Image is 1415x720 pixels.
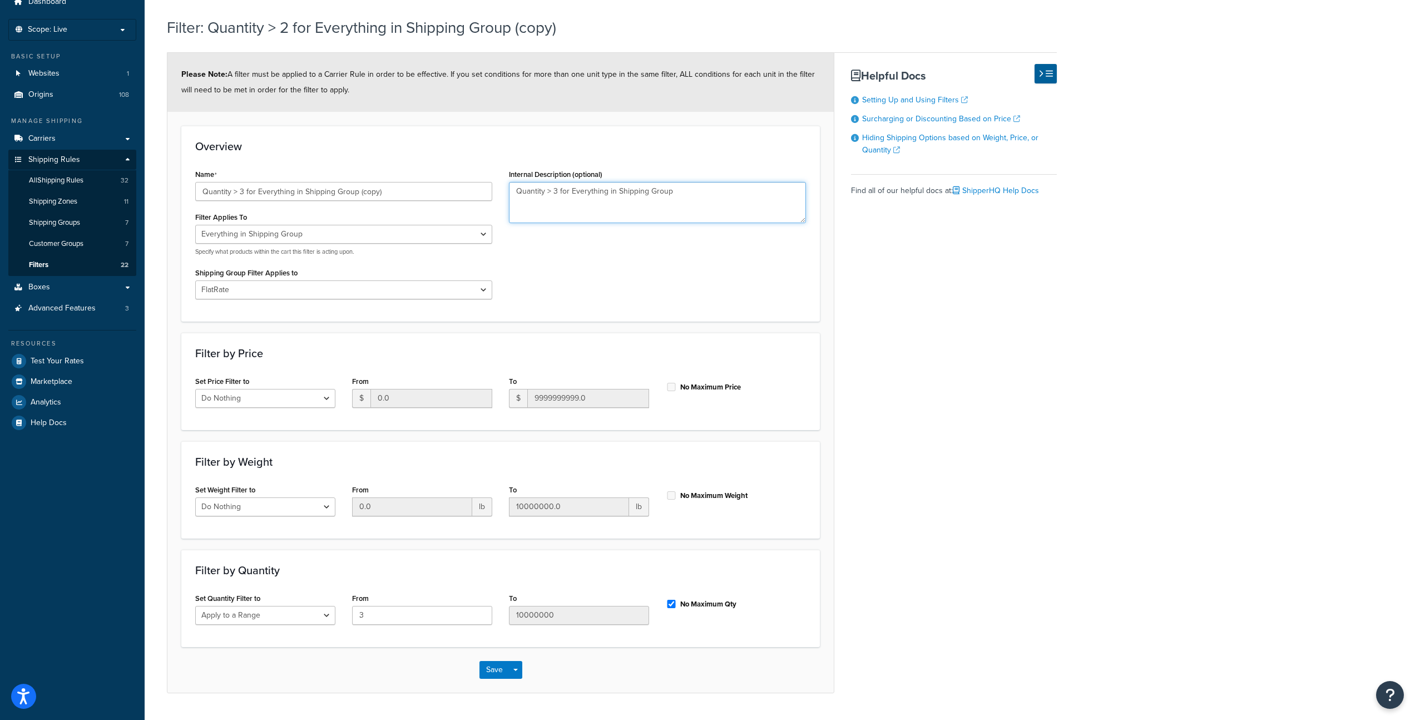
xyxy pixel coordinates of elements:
[8,372,136,392] a: Marketplace
[8,255,136,275] li: Filters
[195,594,260,603] label: Set Quantity Filter to
[8,85,136,105] li: Origins
[31,377,72,387] span: Marketplace
[31,398,61,407] span: Analytics
[8,213,136,233] li: Shipping Groups
[8,129,136,149] a: Carriers
[8,63,136,84] a: Websites1
[8,351,136,371] a: Test Your Rates
[629,497,649,516] span: lb
[127,69,129,78] span: 1
[862,94,968,106] a: Setting Up and Using Filters
[8,191,136,212] li: Shipping Zones
[1035,64,1057,83] button: Hide Help Docs
[8,255,136,275] a: Filters22
[8,150,136,277] li: Shipping Rules
[124,197,128,206] span: 11
[8,339,136,348] div: Resources
[352,377,369,386] label: From
[8,52,136,61] div: Basic Setup
[8,116,136,126] div: Manage Shipping
[8,191,136,212] a: Shipping Zones11
[121,176,128,185] span: 32
[8,63,136,84] li: Websites
[8,213,136,233] a: Shipping Groups7
[195,377,249,386] label: Set Price Filter to
[509,182,806,223] textarea: Quantity > 3 for Everything in Shipping Group
[195,170,217,179] label: Name
[680,491,748,501] label: No Maximum Weight
[195,456,806,468] h3: Filter by Weight
[509,377,517,386] label: To
[352,594,369,603] label: From
[352,389,370,408] span: $
[195,213,247,221] label: Filter Applies To
[125,218,128,228] span: 7
[509,170,602,179] label: Internal Description (optional)
[125,239,128,249] span: 7
[8,277,136,298] a: Boxes
[28,155,80,165] span: Shipping Rules
[862,132,1038,156] a: Hiding Shipping Options based on Weight, Price, or Quantity
[195,269,298,277] label: Shipping Group Filter Applies to
[8,85,136,105] a: Origins108
[29,239,83,249] span: Customer Groups
[28,90,53,100] span: Origins
[8,150,136,170] a: Shipping Rules
[680,599,736,609] label: No Maximum Qty
[31,357,84,366] span: Test Your Rates
[167,17,1043,38] h1: Filter: Quantity > 2 for Everything in Shipping Group (copy)
[28,134,56,144] span: Carriers
[509,594,517,603] label: To
[29,197,77,206] span: Shipping Zones
[195,140,806,152] h3: Overview
[29,218,80,228] span: Shipping Groups
[8,413,136,433] a: Help Docs
[195,347,806,359] h3: Filter by Price
[953,185,1039,196] a: ShipperHQ Help Docs
[195,486,255,494] label: Set Weight Filter to
[8,392,136,412] a: Analytics
[28,69,60,78] span: Websites
[195,564,806,576] h3: Filter by Quantity
[1376,681,1404,709] button: Open Resource Center
[8,170,136,191] a: AllShipping Rules32
[28,304,96,313] span: Advanced Features
[862,113,1020,125] a: Surcharging or Discounting Based on Price
[125,304,129,313] span: 3
[29,176,83,185] span: All Shipping Rules
[472,497,492,516] span: lb
[31,418,67,428] span: Help Docs
[28,283,50,292] span: Boxes
[29,260,48,270] span: Filters
[479,661,509,679] button: Save
[28,25,67,34] span: Scope: Live
[352,486,369,494] label: From
[8,298,136,319] li: Advanced Features
[680,382,741,392] label: No Maximum Price
[509,389,527,408] span: $
[8,234,136,254] li: Customer Groups
[181,68,815,96] span: A filter must be applied to a Carrier Rule in order to be effective. If you set conditions for mo...
[121,260,128,270] span: 22
[181,68,227,80] strong: Please Note:
[119,90,129,100] span: 108
[509,486,517,494] label: To
[8,234,136,254] a: Customer Groups7
[195,248,492,256] p: Specify what products within the cart this filter is acting upon.
[851,70,1057,82] h3: Helpful Docs
[851,174,1057,199] div: Find all of our helpful docs at:
[8,298,136,319] a: Advanced Features3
